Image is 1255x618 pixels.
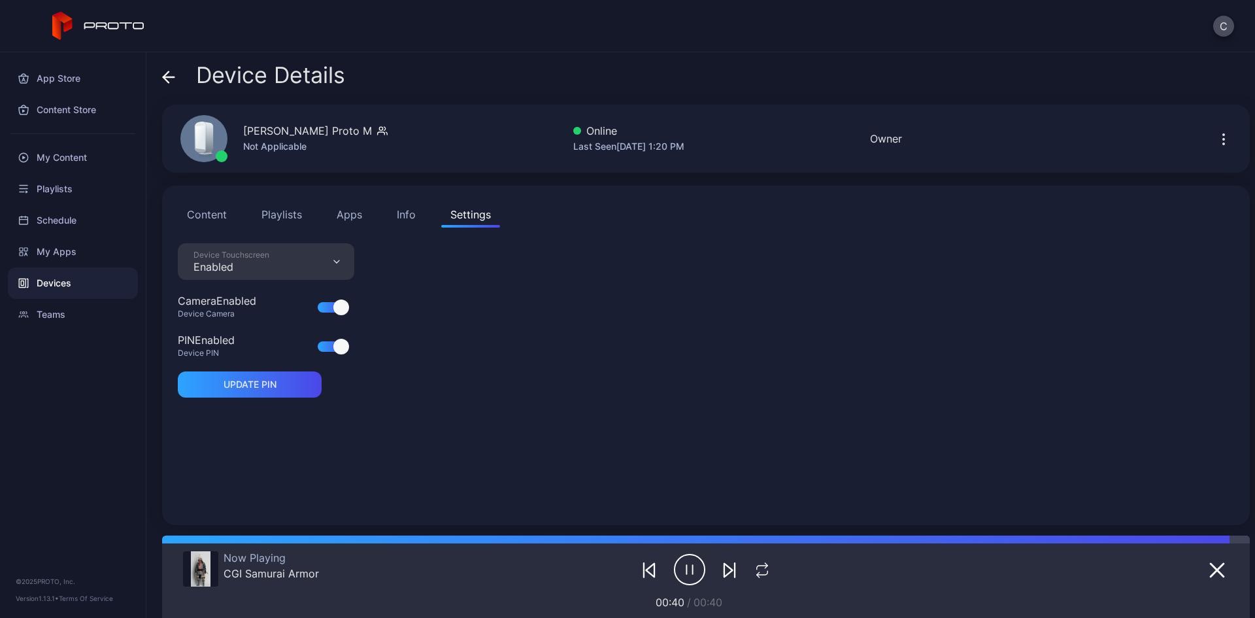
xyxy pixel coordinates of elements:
[8,267,138,299] a: Devices
[8,142,138,173] a: My Content
[224,551,319,564] div: Now Playing
[870,131,902,146] div: Owner
[687,596,691,609] span: /
[694,596,722,609] span: 00:40
[8,94,138,126] a: Content Store
[252,201,311,228] button: Playlists
[59,594,113,602] a: Terms Of Service
[327,201,371,228] button: Apps
[224,567,319,580] div: CGI Samurai Armor
[573,123,684,139] div: Online
[243,139,388,154] div: Not Applicable
[8,63,138,94] a: App Store
[8,173,138,205] a: Playlists
[8,236,138,267] a: My Apps
[196,63,345,88] span: Device Details
[656,596,684,609] span: 00:40
[1213,16,1234,37] button: C
[178,332,235,348] div: PIN Enabled
[441,201,500,228] button: Settings
[193,260,269,273] div: Enabled
[388,201,425,228] button: Info
[178,243,354,280] button: Device TouchscreenEnabled
[178,371,322,398] button: UPDATE PIN
[243,123,372,139] div: [PERSON_NAME] Proto M
[16,594,59,602] span: Version 1.13.1 •
[178,201,236,228] button: Content
[193,250,269,260] div: Device Touchscreen
[16,576,130,587] div: © 2025 PROTO, Inc.
[8,299,138,330] a: Teams
[224,379,276,390] div: UPDATE PIN
[450,207,491,222] div: Settings
[178,348,250,358] div: Device PIN
[178,309,272,319] div: Device Camera
[8,205,138,236] a: Schedule
[397,207,416,222] div: Info
[178,293,256,309] div: Camera Enabled
[573,139,684,154] div: Last Seen [DATE] 1:20 PM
